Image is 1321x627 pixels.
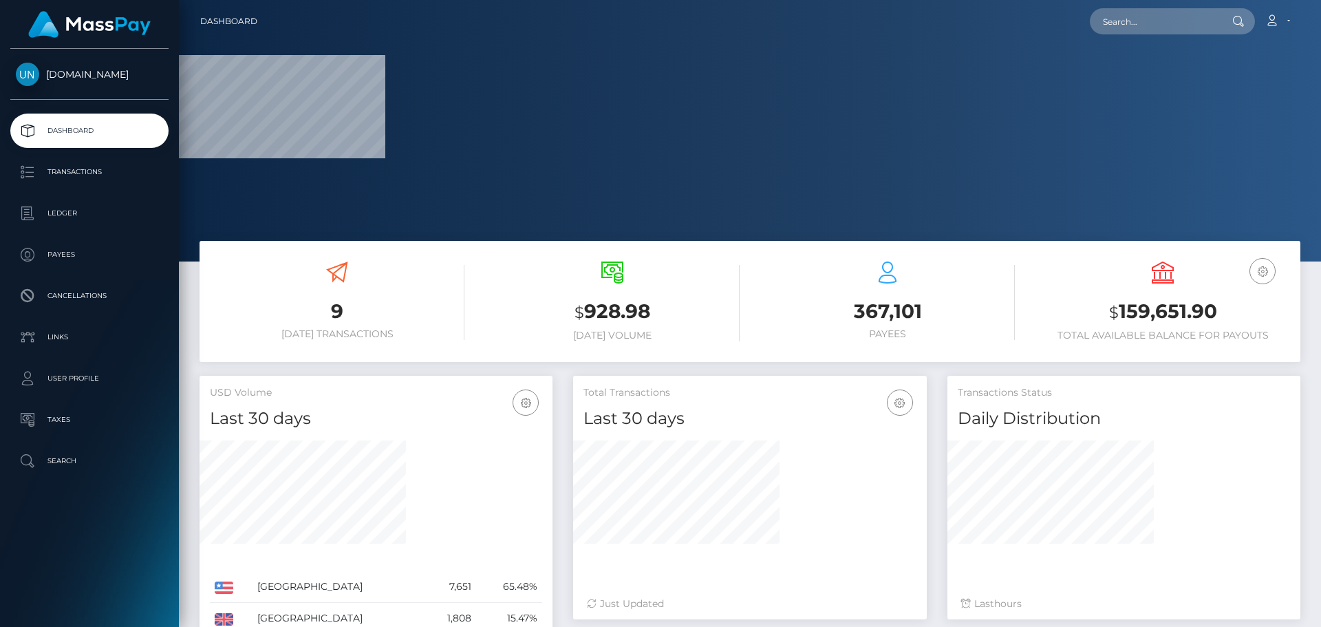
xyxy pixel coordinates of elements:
img: MassPay Logo [28,11,151,38]
span: [DOMAIN_NAME] [10,68,169,81]
h6: Payees [760,328,1015,340]
h6: [DATE] Volume [485,330,740,341]
a: Search [10,444,169,478]
h3: 928.98 [485,298,740,326]
h3: 159,651.90 [1035,298,1290,326]
td: 65.48% [476,571,542,603]
a: Transactions [10,155,169,189]
h6: [DATE] Transactions [210,328,464,340]
a: User Profile [10,361,169,396]
h4: Last 30 days [210,407,542,431]
a: Payees [10,237,169,272]
p: Cancellations [16,286,163,306]
h5: USD Volume [210,386,542,400]
h5: Total Transactions [583,386,916,400]
p: User Profile [16,368,163,389]
td: 7,651 [425,571,476,603]
p: Search [16,451,163,471]
td: [GEOGRAPHIC_DATA] [253,571,425,603]
h4: Last 30 days [583,407,916,431]
input: Search... [1090,8,1219,34]
h5: Transactions Status [958,386,1290,400]
img: GB.png [215,613,233,626]
a: Dashboard [10,114,169,148]
div: Last hours [961,597,1287,611]
p: Taxes [16,410,163,430]
a: Taxes [10,403,169,437]
p: Dashboard [16,120,163,141]
a: Ledger [10,196,169,231]
small: $ [1109,303,1119,322]
a: Links [10,320,169,354]
h6: Total Available Balance for Payouts [1035,330,1290,341]
p: Payees [16,244,163,265]
a: Dashboard [200,7,257,36]
div: Just Updated [587,597,912,611]
img: US.png [215,582,233,594]
img: Unlockt.me [16,63,39,86]
h3: 9 [210,298,464,325]
a: Cancellations [10,279,169,313]
h3: 367,101 [760,298,1015,325]
p: Transactions [16,162,163,182]
h4: Daily Distribution [958,407,1290,431]
p: Ledger [16,203,163,224]
p: Links [16,327,163,348]
small: $ [574,303,584,322]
